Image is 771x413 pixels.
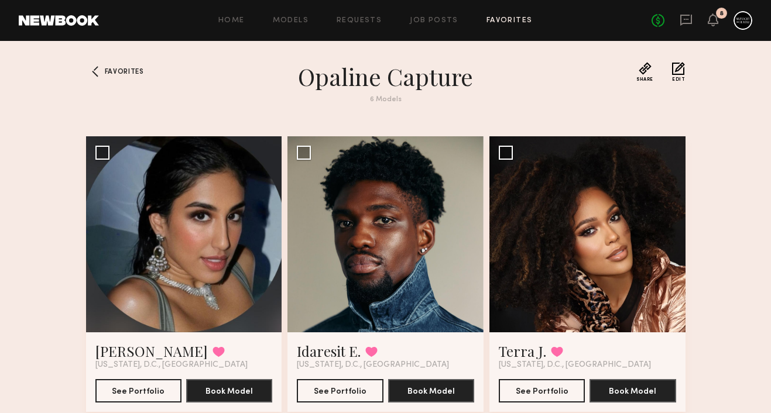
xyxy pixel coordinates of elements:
a: Book Model [590,386,676,395]
a: Models [273,17,309,25]
a: Terra J. [499,342,546,360]
a: Book Model [388,386,474,395]
a: Idaresit E. [297,342,361,360]
button: Share [636,62,653,82]
button: Book Model [388,379,474,402]
a: Favorites [86,62,105,81]
a: Favorites [486,17,533,25]
button: See Portfolio [499,379,585,402]
button: See Portfolio [297,379,383,402]
span: Favorites [105,68,144,75]
span: Edit [672,77,685,82]
a: Home [218,17,245,25]
button: Book Model [590,379,676,402]
button: Book Model [186,379,272,402]
a: Requests [337,17,382,25]
a: [PERSON_NAME] [95,342,208,360]
div: 8 [719,11,724,17]
span: [US_STATE], D.C., [GEOGRAPHIC_DATA] [297,360,449,370]
span: Share [636,77,653,82]
h1: Opaline Capture [175,62,597,91]
a: Book Model [186,386,272,395]
a: Job Posts [410,17,458,25]
span: [US_STATE], D.C., [GEOGRAPHIC_DATA] [499,360,651,370]
button: Edit [672,62,685,82]
button: See Portfolio [95,379,181,402]
div: 6 Models [175,96,597,104]
span: [US_STATE], D.C., [GEOGRAPHIC_DATA] [95,360,248,370]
